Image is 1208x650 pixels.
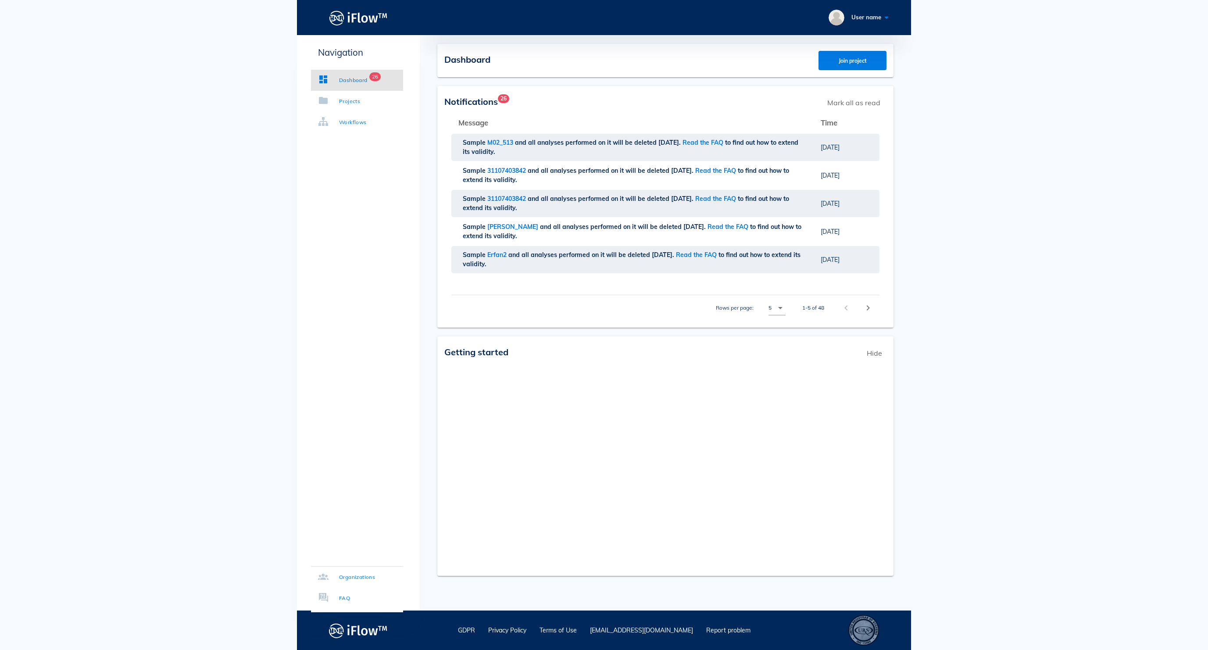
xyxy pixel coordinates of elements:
button: Join project [818,51,886,70]
p: Navigation [311,46,403,59]
span: and all analyses performed on it will be deleted [DATE]. [528,167,695,175]
a: Privacy Policy [488,626,526,634]
a: Logo [297,8,420,28]
span: Join project [827,57,878,64]
span: and all analyses performed on it will be deleted [DATE]. [528,195,695,203]
img: logo [329,621,387,640]
span: and all analyses performed on it will be deleted [DATE]. [508,251,676,259]
span: Badge [498,94,509,103]
span: Notifications [444,96,498,107]
span: and all analyses performed on it will be deleted [DATE]. [540,223,708,231]
a: Read the FAQ [695,195,736,203]
a: [EMAIL_ADDRESS][DOMAIN_NAME] [590,626,693,634]
span: [DATE] [821,228,840,236]
a: Read the FAQ [695,167,736,175]
a: Terms of Use [540,626,577,634]
div: Organizations [339,573,375,582]
span: Sample [463,223,487,231]
span: 31107403842 [487,167,528,175]
span: Hide [862,343,886,363]
span: [PERSON_NAME] [487,223,540,231]
span: Getting started [444,346,508,357]
span: Mark all as read [823,93,885,112]
div: Dashboard [339,76,368,85]
span: Sample [463,167,487,175]
a: GDPR [458,626,475,634]
th: Time: Not sorted. Activate to sort ascending. [814,112,879,133]
i: chevron_right [863,303,873,313]
div: Projects [339,97,360,106]
img: User name [829,10,844,25]
span: Time [821,118,837,127]
div: Rows per page: [716,295,786,321]
span: Message [458,118,488,127]
a: Read the FAQ [676,251,717,259]
span: Sample [463,251,487,259]
div: FAQ [339,594,350,603]
i: arrow_drop_down [775,303,786,313]
a: Read the FAQ [708,223,748,231]
a: Report problem [706,626,751,634]
div: ISO 13485 – Quality Management System [848,615,879,646]
span: User name [851,14,881,21]
div: 1-5 of 48 [802,304,824,312]
span: [DATE] [821,256,840,264]
div: 5 [768,304,772,312]
span: 31107403842 [487,195,528,203]
span: [DATE] [821,143,840,151]
span: Badge [369,72,381,81]
span: M02_513 [487,139,515,146]
div: 5Rows per page: [768,301,786,315]
button: Next page [860,300,876,316]
span: Dashboard [444,54,490,65]
div: Workflows [339,118,367,127]
a: Read the FAQ [683,139,723,146]
span: [DATE] [821,171,840,179]
span: [DATE] [821,200,840,207]
th: Message [451,112,814,133]
span: Sample [463,139,487,146]
span: Erfan2 [487,251,508,259]
span: and all analyses performed on it will be deleted [DATE]. [515,139,683,146]
span: Sample [463,195,487,203]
